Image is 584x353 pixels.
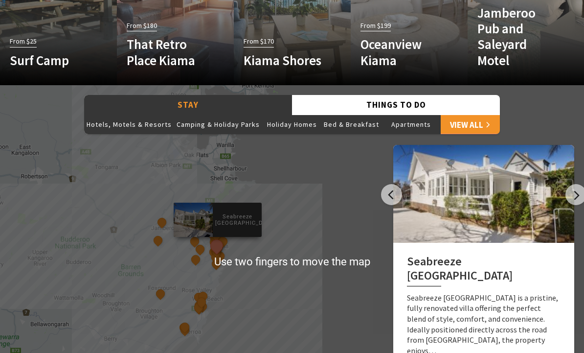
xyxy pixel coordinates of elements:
button: See detail about Cicada Luxury Camping [188,235,201,248]
button: Bed & Breakfast [321,115,382,135]
h4: That Retro Place Kiama [127,37,206,69]
button: Holiday Homes [262,115,321,135]
span: From $180 [127,21,157,32]
button: See detail about Saddleback Grove [190,254,202,266]
button: See detail about Greyleigh Kiama [194,243,206,256]
button: See detail about Jamberoo Pub and Saleyard Motel [156,217,168,230]
button: See detail about Werri Beach Holiday Park [195,296,208,309]
h4: Jamberoo Pub and Saleyard Motel [477,5,557,69]
span: From $199 [360,21,391,32]
button: See detail about Seven Mile Beach Holiday Park [179,324,191,337]
button: See detail about EagleView Park [154,288,167,301]
button: Camping & Holiday Parks [174,115,262,135]
button: Hotels, Motels & Resorts [84,115,174,135]
button: See detail about Bask at Loves Bay [210,258,223,271]
h4: Oceanview Kiama [360,37,440,69]
button: See detail about Seabreeze Luxury Beach House [208,237,226,256]
button: See detail about Discovery Parks - Gerroa [179,322,191,334]
button: Previous [381,185,402,206]
h4: Surf Camp [10,53,90,69]
h2: Seabreeze [GEOGRAPHIC_DATA] [407,255,561,287]
button: See detail about BIG4 Easts Beach Holiday Park [209,252,222,264]
span: From $170 [244,36,274,47]
p: Seabreeze [GEOGRAPHIC_DATA] [213,212,262,228]
h4: Kiama Shores [244,53,323,69]
button: Stay [84,95,292,116]
button: Things To Do [292,95,500,116]
a: View All [441,115,500,135]
button: Apartments [382,115,441,135]
span: From $25 [10,36,37,47]
button: See detail about Coast and Country Holidays [192,302,205,314]
button: See detail about Jamberoo Valley Farm Cottages [152,235,165,248]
